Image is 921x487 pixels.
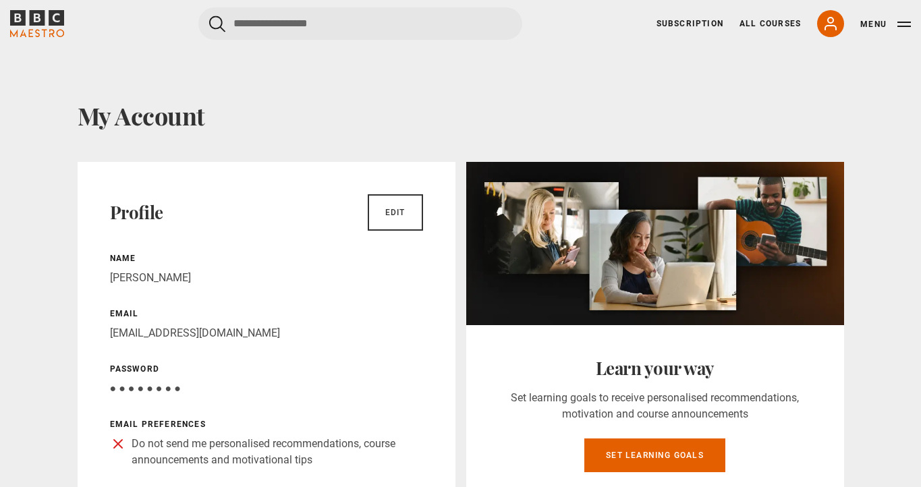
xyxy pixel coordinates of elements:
[110,202,163,223] h2: Profile
[110,308,423,320] p: Email
[584,438,725,472] a: Set learning goals
[657,18,723,30] a: Subscription
[110,270,423,286] p: [PERSON_NAME]
[110,325,423,341] p: [EMAIL_ADDRESS][DOMAIN_NAME]
[209,16,225,32] button: Submit the search query
[132,436,423,468] p: Do not send me personalised recommendations, course announcements and motivational tips
[78,101,844,130] h1: My Account
[499,390,812,422] p: Set learning goals to receive personalised recommendations, motivation and course announcements
[368,194,423,231] a: Edit
[739,18,801,30] a: All Courses
[10,10,64,37] svg: BBC Maestro
[860,18,911,31] button: Toggle navigation
[110,252,423,264] p: Name
[110,418,423,430] p: Email preferences
[110,382,181,395] span: ● ● ● ● ● ● ● ●
[499,357,812,379] h2: Learn your way
[110,363,423,375] p: Password
[198,7,522,40] input: Search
